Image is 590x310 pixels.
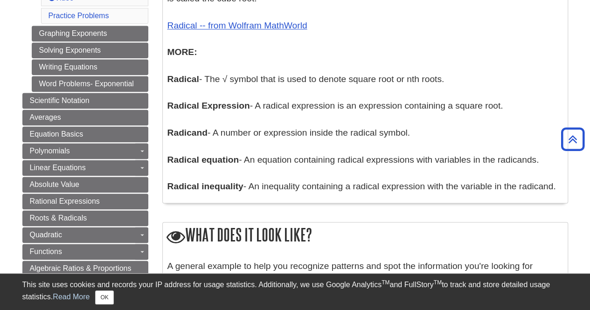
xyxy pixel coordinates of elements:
[32,26,148,41] a: Graphing Exponents
[22,110,148,125] a: Averages
[30,231,62,239] span: Quadratic
[558,133,588,145] a: Back to Top
[30,180,79,188] span: Absolute Value
[22,227,148,243] a: Quadratic
[22,244,148,260] a: Functions
[163,222,568,249] h2: What does it look like?
[30,197,100,205] span: Rational Expressions
[30,214,87,222] span: Roots & Radicals
[49,12,109,20] a: Practice Problems
[22,261,148,276] a: Algebraic Ratios & Proportions
[30,147,70,155] span: Polynomials
[22,193,148,209] a: Rational Expressions
[22,126,148,142] a: Equation Basics
[32,42,148,58] a: Solving Exponents
[167,155,239,165] b: Radical equation
[32,76,148,92] a: Word Problems- Exponential
[32,59,148,75] a: Writing Equations
[30,264,132,272] span: Algebraic Ratios & Proportions
[30,113,61,121] span: Averages
[167,181,243,191] b: Radical inequality
[30,130,83,138] span: Equation Basics
[22,160,148,176] a: Linear Equations
[95,290,113,304] button: Close
[22,177,148,193] a: Absolute Value
[30,164,86,172] span: Linear Equations
[434,279,442,286] sup: TM
[167,128,208,138] b: Radicand
[22,210,148,226] a: Roots & Radicals
[167,260,563,273] p: A general example to help you recognize patterns and spot the information you're looking for
[167,101,250,110] b: Radical Expression
[53,293,90,301] a: Read More
[167,74,199,84] b: Radical
[167,21,307,30] a: Radical -- from Wolfram MathWorld
[30,248,62,255] span: Functions
[167,47,197,57] b: MORE:
[22,279,568,304] div: This site uses cookies and records your IP address for usage statistics. Additionally, we use Goo...
[22,93,148,109] a: Scientific Notation
[382,279,389,286] sup: TM
[30,96,90,104] span: Scientific Notation
[22,143,148,159] a: Polynomials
